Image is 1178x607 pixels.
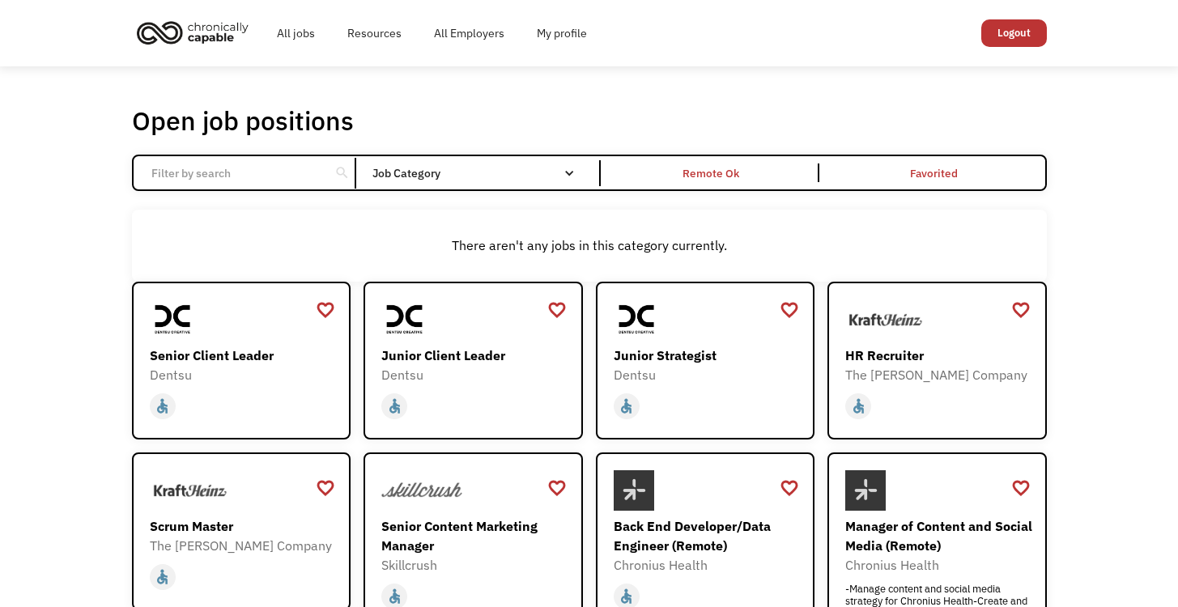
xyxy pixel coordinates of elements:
[845,365,1033,384] div: The [PERSON_NAME] Company
[381,470,462,511] img: Skillcrush
[981,19,1047,47] a: Logout
[780,476,799,500] a: favorite_border
[601,156,823,189] a: Remote Ok
[780,298,799,322] a: favorite_border
[150,299,197,340] img: Dentsu
[331,7,418,59] a: Resources
[364,282,583,439] a: DentsuJunior Client LeaderDentsuaccessible
[614,346,802,365] div: Junior Strategist
[618,394,635,418] div: accessible
[1011,476,1031,500] a: favorite_border
[614,299,661,340] img: Dentsu
[845,299,926,340] img: The Kraft Heinz Company
[132,282,351,439] a: DentsuSenior Client LeaderDentsuaccessible
[381,516,569,555] div: Senior Content Marketing Manager
[827,282,1047,439] a: The Kraft Heinz CompanyHR RecruiterThe [PERSON_NAME] Companyaccessible
[132,15,253,50] img: Chronically Capable logo
[316,476,335,500] a: favorite_border
[547,476,567,500] a: favorite_border
[614,365,802,384] div: Dentsu
[150,536,338,555] div: The [PERSON_NAME] Company
[150,365,338,384] div: Dentsu
[386,394,403,418] div: accessible
[547,298,567,322] a: favorite_border
[683,163,739,183] div: Remote Ok
[823,156,1044,189] a: Favorited
[372,160,590,186] div: Job Category
[381,555,569,575] div: Skillcrush
[140,236,1039,255] div: There aren't any jobs in this category currently.
[614,470,654,511] img: Chronius Health
[381,365,569,384] div: Dentsu
[845,346,1033,365] div: HR Recruiter
[845,555,1033,575] div: Chronius Health
[154,394,171,418] div: accessible
[418,7,521,59] a: All Employers
[850,394,867,418] div: accessible
[381,299,428,340] img: Dentsu
[154,565,171,589] div: accessible
[132,104,354,137] h1: Open job positions
[596,282,815,439] a: DentsuJunior StrategistDentsuaccessible
[316,298,335,322] a: favorite_border
[381,346,569,365] div: Junior Client Leader
[334,161,350,185] div: search
[150,516,338,536] div: Scrum Master
[150,346,338,365] div: Senior Client Leader
[372,168,590,179] div: Job Category
[1011,298,1031,322] a: favorite_border
[845,516,1033,555] div: Manager of Content and Social Media (Remote)
[261,7,331,59] a: All jobs
[132,15,261,50] a: home
[614,516,802,555] div: Back End Developer/Data Engineer (Remote)
[132,155,1047,191] form: Email Form
[150,470,231,511] img: The Kraft Heinz Company
[142,158,322,189] input: Filter by search
[614,555,802,575] div: Chronius Health
[521,7,603,59] a: My profile
[845,470,886,511] img: Chronius Health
